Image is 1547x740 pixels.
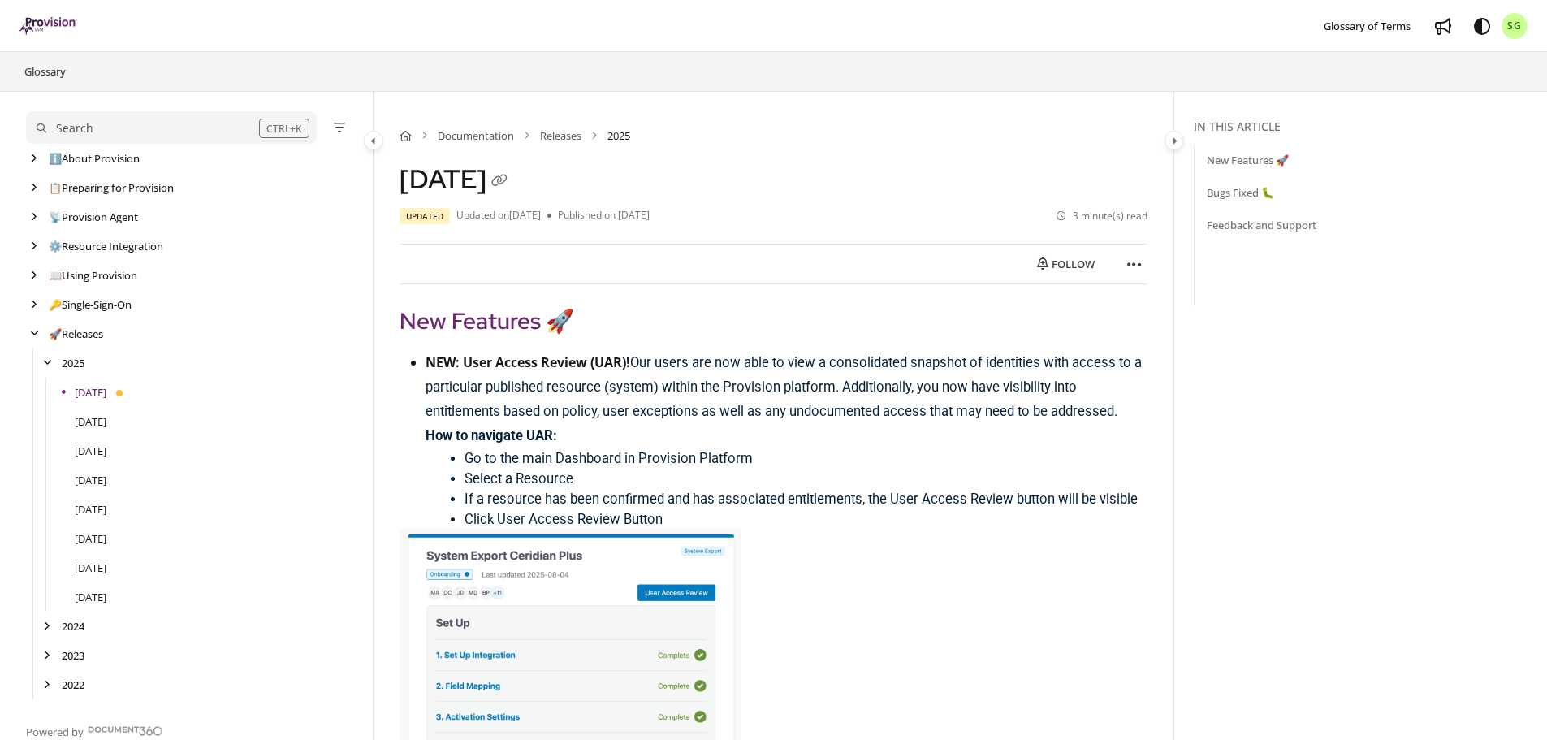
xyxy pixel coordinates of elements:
[26,327,42,342] div: arrow
[56,119,93,137] div: Search
[49,327,62,341] span: 🚀
[465,491,1138,507] span: If a resource has been confirmed and has associated entitlements, the User Access Review button w...
[49,150,140,167] a: About Provision
[26,151,42,167] div: arrow
[1057,209,1147,224] li: 3 minute(s) read
[49,209,138,225] a: Provision Agent
[465,512,663,527] span: Click User Access Review Button
[75,413,106,430] a: July 2025
[62,647,84,664] a: 2023
[1023,251,1108,277] button: Follow
[39,648,55,664] div: arrow
[547,208,650,224] li: Published on [DATE]
[75,384,106,400] a: August 2025
[426,428,557,444] strong: How to navigate UAR:
[62,355,84,371] a: 2025
[607,128,630,144] span: 2025
[438,128,514,144] a: Documentation
[49,151,62,166] span: ℹ️
[1430,13,1456,39] a: Whats new
[1207,217,1316,233] a: Feedback and Support
[19,17,77,36] a: Project logo
[62,677,84,693] a: 2022
[49,267,137,283] a: Using Provision
[26,724,84,740] span: Powered by
[75,560,106,576] a: February 2025
[75,530,106,547] a: March 2025
[26,239,42,254] div: arrow
[259,119,309,138] div: CTRL+K
[75,443,106,459] a: June 2025
[26,111,317,144] button: Search
[49,268,62,283] span: 📖
[49,326,103,342] a: Releases
[88,726,163,736] img: Document360
[26,297,42,313] div: arrow
[62,618,84,634] a: 2024
[49,238,163,254] a: Resource Integration
[1502,13,1528,39] button: SG
[465,471,573,487] span: Select a Resource
[39,356,55,371] div: arrow
[1507,19,1522,34] span: SG
[26,268,42,283] div: arrow
[23,62,67,81] a: Glossary
[1207,152,1289,168] a: New Features 🚀
[1121,251,1147,277] button: Article more options
[1469,13,1495,39] button: Theme options
[364,131,383,150] button: Category toggle
[463,353,630,371] strong: User Access Review (UAR)!
[19,17,77,35] img: brand logo
[400,304,1147,338] h2: New Features 🚀
[1324,19,1411,33] span: Glossary of Terms
[75,589,106,605] a: January 2025
[330,118,349,137] button: Filter
[400,163,512,195] h1: [DATE]
[49,180,174,196] a: Preparing for Provision
[540,128,581,144] a: Releases
[49,297,62,312] span: 🔑
[75,501,106,517] a: April 2025
[400,128,412,144] a: Home
[1207,184,1274,201] a: Bugs Fixed 🐛
[465,451,753,466] span: Go to the main Dashboard in Provision Platform
[39,619,55,634] div: arrow
[49,239,62,253] span: ⚙️
[49,296,132,313] a: Single-Sign-On
[49,180,62,195] span: 📋
[1194,118,1541,136] div: In this article
[486,169,512,195] button: Copy link of August 2025
[75,472,106,488] a: May 2025
[26,180,42,196] div: arrow
[400,208,450,224] span: Updated
[49,210,62,224] span: 📡
[26,210,42,225] div: arrow
[26,721,163,740] a: Powered by Document360 - opens in a new tab
[426,355,1142,419] span: Our users are now able to view a consolidated snapshot of identities with access to a particular ...
[39,677,55,693] div: arrow
[426,353,460,371] strong: NEW:
[456,208,547,224] li: Updated on [DATE]
[1165,131,1184,150] button: Category toggle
